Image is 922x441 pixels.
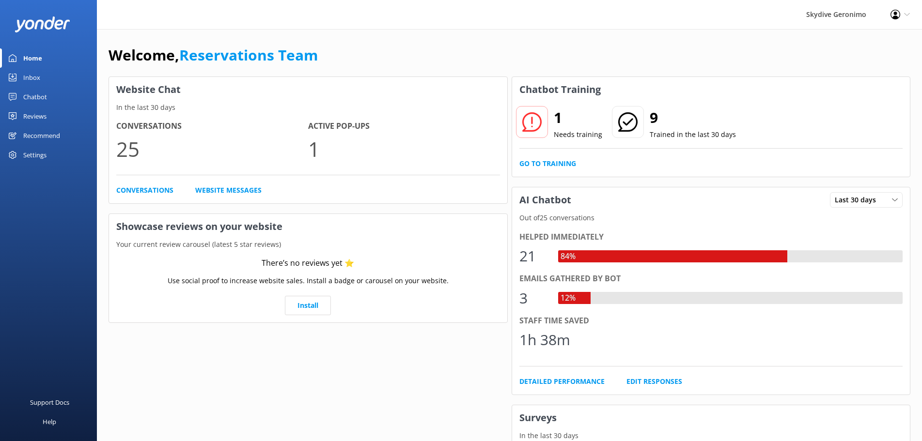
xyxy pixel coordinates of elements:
p: 25 [116,133,308,165]
p: In the last 30 days [512,430,910,441]
span: Last 30 days [835,195,882,205]
div: Support Docs [30,393,69,412]
div: Home [23,48,42,68]
h3: Chatbot Training [512,77,608,102]
div: Helped immediately [519,231,903,243]
h1: Welcome, [109,44,318,67]
a: Website Messages [195,185,262,196]
div: 3 [519,287,548,310]
h3: Showcase reviews on your website [109,214,507,239]
h4: Conversations [116,120,308,133]
a: Edit Responses [626,376,682,387]
h3: Surveys [512,405,910,430]
div: Reviews [23,106,47,126]
div: Inbox [23,68,40,87]
a: Conversations [116,185,173,196]
div: Chatbot [23,87,47,106]
p: Use social proof to increase website sales. Install a badge or carousel on your website. [168,275,449,286]
a: Install [285,296,331,315]
img: yonder-white-logo.png [15,16,70,32]
p: 1 [308,133,500,165]
div: Help [43,412,56,431]
a: Detailed Performance [519,376,605,387]
p: Out of 25 conversations [512,213,910,223]
div: Emails gathered by bot [519,273,903,285]
div: 21 [519,244,548,268]
div: There’s no reviews yet ⭐ [262,257,354,270]
p: Needs training [554,129,602,140]
p: Trained in the last 30 days [650,129,736,140]
h2: 9 [650,106,736,129]
p: In the last 30 days [109,102,507,113]
div: Staff time saved [519,315,903,327]
h3: Website Chat [109,77,507,102]
h3: AI Chatbot [512,187,578,213]
div: 1h 38m [519,328,570,351]
h2: 1 [554,106,602,129]
div: 84% [558,250,578,263]
p: Your current review carousel (latest 5 star reviews) [109,239,507,250]
div: Recommend [23,126,60,145]
a: Reservations Team [179,45,318,65]
div: Settings [23,145,47,165]
h4: Active Pop-ups [308,120,500,133]
div: 12% [558,292,578,304]
a: Go to Training [519,158,576,169]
